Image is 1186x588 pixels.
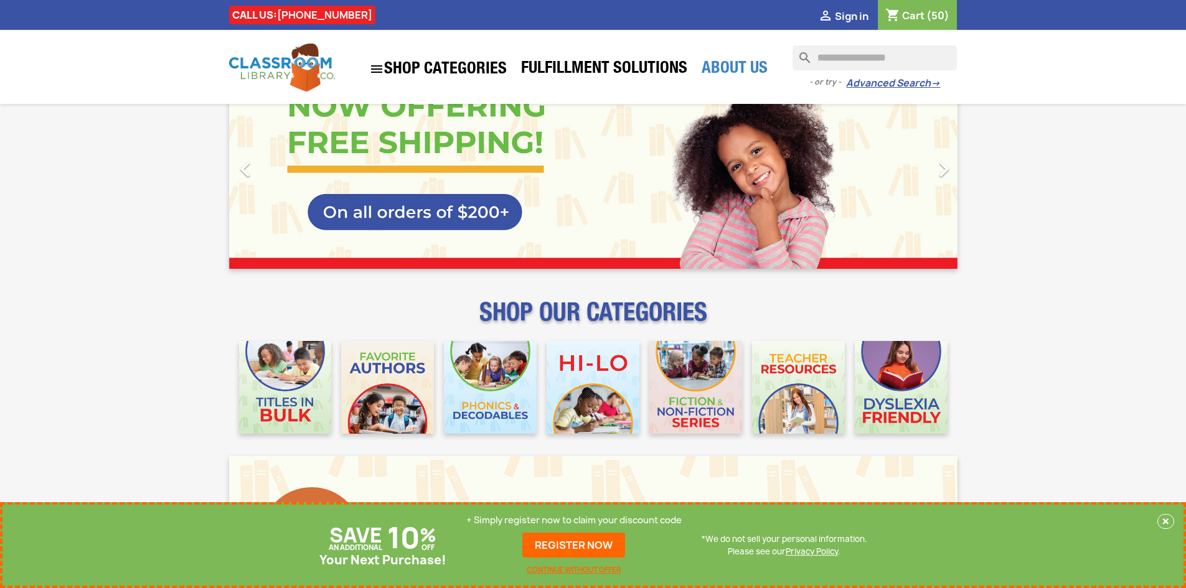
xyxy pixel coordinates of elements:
[444,341,537,434] img: CLC_Phonics_And_Decodables_Mobile.jpg
[229,309,958,331] p: SHOP OUR CATEGORIES
[818,9,868,23] a:  Sign in
[229,44,335,91] img: Classroom Library Company
[793,45,807,60] i: search
[752,341,845,434] img: CLC_Teacher_Resources_Mobile.jpg
[363,55,513,83] a: SHOP CATEGORIES
[239,341,332,434] img: CLC_Bulk_Mobile.jpg
[885,9,900,24] i: shopping_cart
[931,77,940,90] span: →
[341,341,434,434] img: CLC_Favorite_Authors_Mobile.jpg
[885,9,949,22] a: Shopping cart link containing 50 product(s)
[926,9,949,22] span: (50)
[277,8,372,22] a: [PHONE_NUMBER]
[809,76,846,88] span: - or try -
[515,57,694,82] a: Fulfillment Solutions
[230,154,261,185] i: 
[229,57,958,269] ul: Carousel container
[547,341,639,434] img: CLC_HiLo_Mobile.jpg
[369,62,384,77] i: 
[649,341,742,434] img: CLC_Fiction_Nonfiction_Mobile.jpg
[793,45,957,70] input: Search
[855,341,948,434] img: CLC_Dyslexia_Mobile.jpg
[229,6,375,24] div: CALL US:
[846,77,940,90] a: Advanced Search→
[848,57,958,269] a: Next
[902,9,925,22] span: Cart
[818,9,833,24] i: 
[229,57,339,269] a: Previous
[695,57,774,82] a: About Us
[835,9,868,23] span: Sign in
[928,154,959,185] i: 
